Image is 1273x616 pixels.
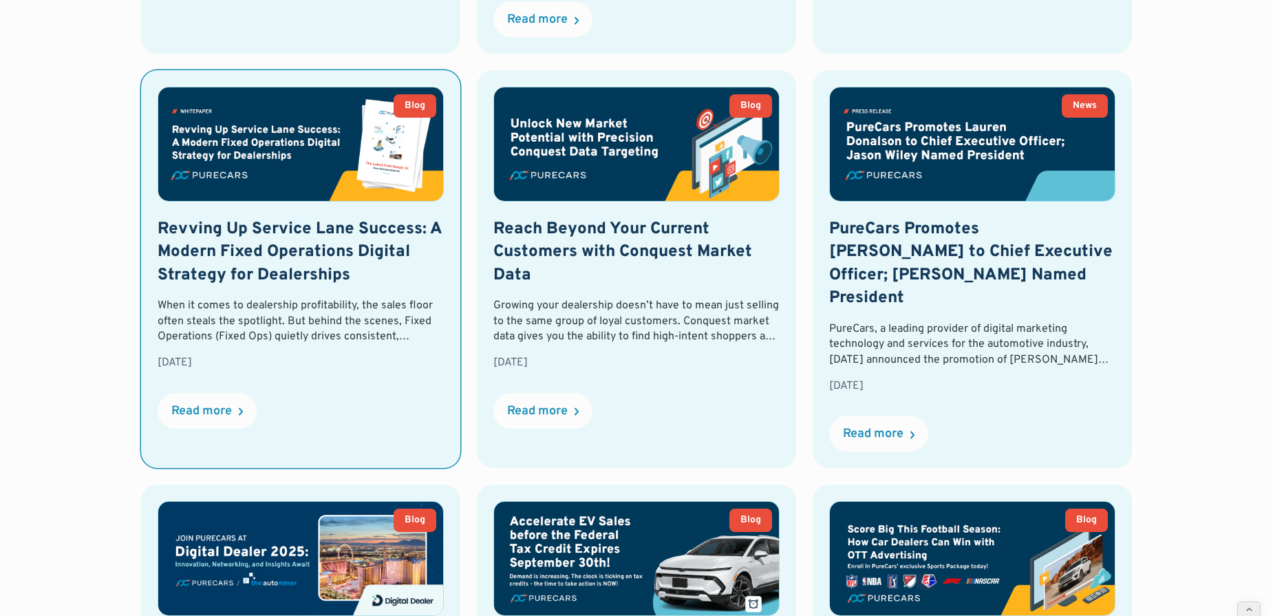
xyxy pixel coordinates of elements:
[158,218,444,288] h2: Revving Up Service Lane Success: A Modern Fixed Operations Digital Strategy for Dealerships
[829,379,1115,394] div: [DATE]
[740,101,761,111] div: Blog
[829,218,1115,310] h2: PureCars Promotes [PERSON_NAME] to Chief Executive Officer; [PERSON_NAME] Named President
[405,516,425,525] div: Blog
[843,428,903,440] div: Read more
[493,355,780,370] div: [DATE]
[829,321,1115,368] div: PureCars, a leading provider of digital marketing technology and services for the automotive indu...
[740,516,761,525] div: Blog
[171,405,232,418] div: Read more
[1073,101,1097,111] div: News
[158,298,444,344] div: When it comes to dealership profitability, the sales floor often steals the spotlight. But behind...
[493,298,780,344] div: Growing your dealership doesn’t have to mean just selling to the same group of loyal customers. C...
[493,218,780,288] h2: Reach Beyond Your Current Customers with Conquest Market Data
[158,355,444,370] div: [DATE]
[507,14,568,26] div: Read more
[141,70,460,468] a: BlogRevving Up Service Lane Success: A Modern Fixed Operations Digital Strategy for DealershipsWh...
[405,101,425,111] div: Blog
[507,405,568,418] div: Read more
[1076,516,1097,525] div: Blog
[477,70,796,468] a: BlogReach Beyond Your Current Customers with Conquest Market DataGrowing your dealership doesn’t ...
[813,70,1132,468] a: NewsPureCars Promotes [PERSON_NAME] to Chief Executive Officer; [PERSON_NAME] Named PresidentPure...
